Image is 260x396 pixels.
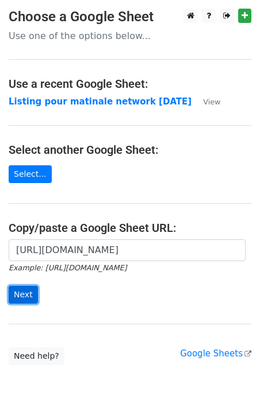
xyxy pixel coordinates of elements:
[202,341,260,396] div: Widget de chat
[9,143,251,157] h4: Select another Google Sheet:
[9,347,64,365] a: Need help?
[9,77,251,91] h4: Use a recent Google Sheet:
[202,341,260,396] iframe: Chat Widget
[9,96,192,107] a: Listing pour matinale network [DATE]
[9,263,127,272] small: Example: [URL][DOMAIN_NAME]
[9,286,38,304] input: Next
[203,98,220,106] small: View
[192,96,220,107] a: View
[9,165,52,183] a: Select...
[9,221,251,235] h4: Copy/paste a Google Sheet URL:
[9,30,251,42] p: Use one of the options below...
[9,239,246,261] input: Paste your Google Sheet URL here
[9,9,251,25] h3: Choose a Google Sheet
[180,348,251,359] a: Google Sheets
